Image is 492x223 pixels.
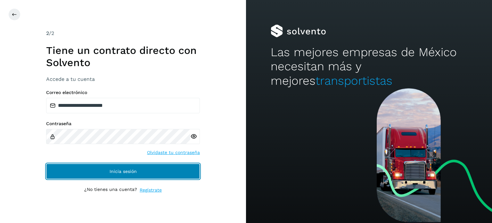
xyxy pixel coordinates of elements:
span: transportistas [316,74,392,88]
h2: Las mejores empresas de México necesitan más y mejores [271,45,467,88]
label: Correo electrónico [46,90,200,95]
span: Inicia sesión [110,169,137,174]
a: Regístrate [140,187,162,193]
h1: Tiene un contrato directo con Solvento [46,44,200,69]
button: Inicia sesión [46,164,200,179]
h3: Accede a tu cuenta [46,76,200,82]
a: Olvidaste tu contraseña [147,149,200,156]
p: ¿No tienes una cuenta? [84,187,137,193]
span: 2 [46,30,49,36]
div: /2 [46,30,200,37]
label: Contraseña [46,121,200,126]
